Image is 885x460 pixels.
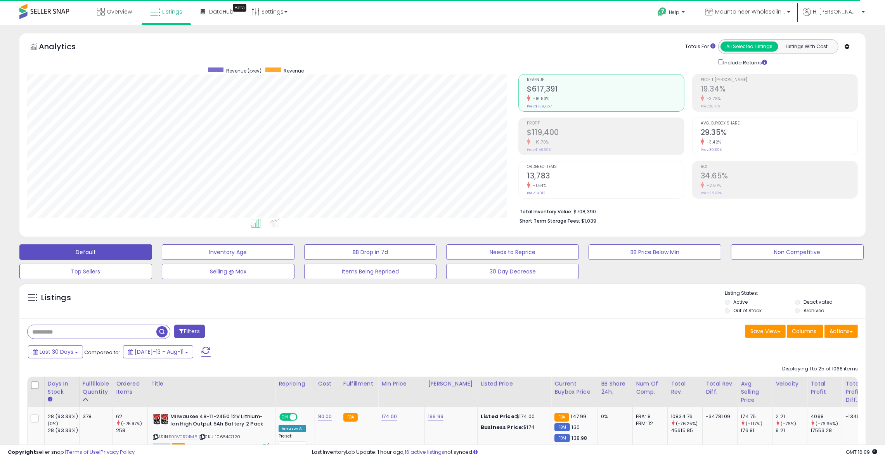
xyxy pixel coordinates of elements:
[481,413,545,420] div: $174.00
[296,414,309,420] span: OFF
[284,67,304,74] span: Revenue
[8,448,36,456] strong: Copyright
[527,171,684,182] h2: 13,783
[671,380,699,396] div: Total Rev.
[520,208,572,215] b: Total Inventory Value:
[527,128,684,138] h2: $119,400
[804,307,824,314] label: Archived
[776,427,807,434] div: 9.21
[706,380,734,396] div: Total Rev. Diff.
[745,325,786,338] button: Save View
[701,104,720,109] small: Prev: 20.10%
[527,78,684,82] span: Revenue
[116,413,147,420] div: 62
[712,58,776,66] div: Include Returns
[83,413,107,420] div: 378
[233,4,246,12] div: Tooltip anchor
[135,348,184,356] span: [DATE]-13 - Aug-11
[304,244,437,260] button: BB Drop in 7d
[776,413,807,420] div: 2.21
[741,380,769,404] div: Avg Selling Price
[671,413,702,420] div: 10834.76
[153,413,168,425] img: 41W5ThxpLqL._SL40_.jpg
[174,325,204,338] button: Filters
[782,365,858,373] div: Displaying 1 to 25 of 1068 items
[304,264,437,279] button: Items Being Repriced
[746,420,762,427] small: (-1.17%)
[153,413,269,449] div: ASIN:
[657,7,667,17] i: Get Help
[48,420,59,427] small: (0%)
[527,85,684,95] h2: $617,391
[41,292,71,303] h5: Listings
[48,380,76,396] div: Days In Stock
[318,413,332,420] a: 80.00
[733,307,762,314] label: Out of Stock
[554,434,570,442] small: FBM
[701,128,857,138] h2: 29.35%
[428,380,474,388] div: [PERSON_NAME]
[824,325,858,338] button: Actions
[446,264,579,279] button: 30 Day Decrease
[312,449,877,456] div: Last InventoryLab Update: 1 hour ago, not synced.
[527,165,684,169] span: Ordered Items
[811,413,842,420] div: 4098
[162,8,182,16] span: Listings
[151,380,272,388] div: Title
[701,121,857,126] span: Avg. Buybox Share
[704,183,721,188] small: -2.67%
[530,183,546,188] small: -1.64%
[209,8,234,16] span: DataHub
[720,42,778,52] button: All Selected Listings
[527,191,546,195] small: Prev: 14,013
[279,425,306,432] div: Amazon AI
[701,191,722,195] small: Prev: 35.60%
[279,380,312,388] div: Repricing
[816,420,838,427] small: (-76.65%)
[792,327,816,335] span: Columns
[8,449,135,456] div: seller snap | |
[845,413,870,420] div: -13455.28
[651,1,693,25] a: Help
[527,104,552,109] small: Prev: $739,657
[199,434,240,440] span: | SKU: 1065447120
[715,8,785,16] span: Mountaineer Wholesaling
[669,9,679,16] span: Help
[572,434,587,442] span: 138.98
[40,348,73,356] span: Last 30 Days
[100,448,135,456] a: Privacy Policy
[846,448,877,456] span: 2025-09-11 16:09 GMT
[706,413,731,420] div: -34781.09
[589,244,721,260] button: BB Price Below Min
[636,413,662,420] div: FBA: 8
[601,380,629,396] div: BB Share 24h.
[343,413,358,422] small: FBA
[66,448,99,456] a: Terms of Use
[701,78,857,82] span: Profit [PERSON_NAME]
[116,380,144,396] div: Ordered Items
[787,325,823,338] button: Columns
[685,43,715,50] div: Totals For
[845,380,873,404] div: Total Profit Diff.
[481,424,523,431] b: Business Price:
[725,290,866,297] p: Listing States:
[811,380,839,396] div: Total Profit
[121,420,142,427] small: (-75.97%)
[776,380,804,388] div: Velocity
[19,244,152,260] button: Default
[520,218,580,224] b: Short Term Storage Fees:
[520,206,852,216] li: $708,390
[84,349,120,356] span: Compared to:
[446,244,579,260] button: Needs to Reprice
[671,427,702,434] div: 45615.85
[571,413,587,420] span: 147.99
[572,424,580,431] span: 130
[107,8,132,16] span: Overview
[279,434,309,451] div: Preset:
[804,299,833,305] label: Deactivated
[527,147,551,152] small: Prev: $148,693
[83,380,109,396] div: Fulfillable Quantity
[554,423,570,431] small: FBM
[530,96,549,102] small: -16.53%
[601,413,627,420] div: 0%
